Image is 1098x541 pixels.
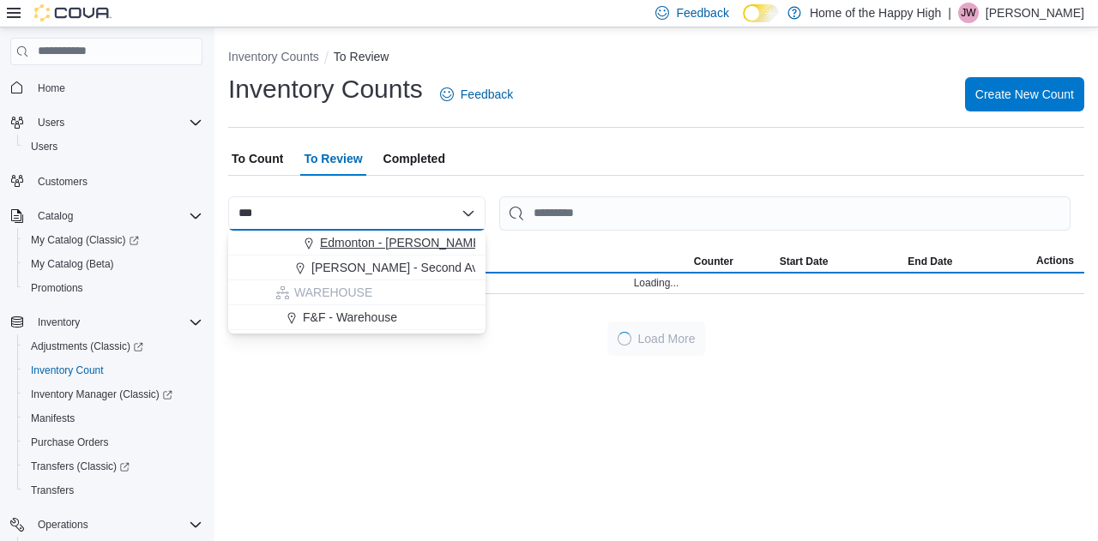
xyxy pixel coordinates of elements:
[320,234,593,251] span: Edmonton - [PERSON_NAME] Way - Fire & Flower
[34,4,112,21] img: Cova
[228,50,319,63] button: Inventory Counts
[965,77,1084,111] button: Create New Count
[24,278,90,298] a: Promotions
[986,3,1084,23] p: [PERSON_NAME]
[232,141,283,176] span: To Count
[24,432,202,453] span: Purchase Orders
[334,50,389,63] button: To Review
[3,111,209,135] button: Users
[743,4,779,22] input: Dark Mode
[31,206,80,226] button: Catalog
[228,48,1084,69] nav: An example of EuiBreadcrumbs
[31,436,109,449] span: Purchase Orders
[31,77,202,99] span: Home
[17,358,209,382] button: Inventory Count
[311,259,578,276] span: [PERSON_NAME] - Second Ave - Prairie Records
[294,284,372,301] span: WAREHOUSE
[17,430,209,454] button: Purchase Orders
[618,332,631,346] span: Loading
[17,454,209,478] a: Transfers (Classic)
[31,312,202,333] span: Inventory
[975,86,1074,103] span: Create New Count
[228,305,486,330] button: F&F - Warehouse
[24,480,81,501] a: Transfers
[228,231,486,255] button: Edmonton - [PERSON_NAME] Way - Fire & Flower
[31,514,202,535] span: Operations
[17,228,209,252] a: My Catalog (Classic)
[676,4,728,21] span: Feedback
[17,135,209,159] button: Users
[24,360,111,381] a: Inventory Count
[400,251,691,272] button: Locations
[3,75,209,100] button: Home
[3,204,209,228] button: Catalog
[24,136,202,157] span: Users
[17,334,209,358] a: Adjustments (Classic)
[31,514,95,535] button: Operations
[694,255,733,268] span: Counter
[17,252,209,276] button: My Catalog (Beta)
[24,456,202,477] span: Transfers (Classic)
[904,251,1033,272] button: End Date
[24,336,202,357] span: Adjustments (Classic)
[24,384,202,405] span: Inventory Manager (Classic)
[31,171,202,192] span: Customers
[31,484,74,497] span: Transfers
[31,312,87,333] button: Inventory
[31,340,143,353] span: Adjustments (Classic)
[38,175,87,189] span: Customers
[958,3,979,23] div: Jacob Williams
[810,3,941,23] p: Home of the Happy High
[24,230,202,250] span: My Catalog (Classic)
[24,384,179,405] a: Inventory Manager (Classic)
[17,406,209,430] button: Manifests
[24,360,202,381] span: Inventory Count
[38,81,65,95] span: Home
[24,456,136,477] a: Transfers (Classic)
[24,254,202,274] span: My Catalog (Beta)
[433,77,520,111] a: Feedback
[38,316,80,329] span: Inventory
[24,408,202,429] span: Manifests
[228,280,486,305] button: WAREHOUSE
[638,330,696,347] span: Load More
[24,254,121,274] a: My Catalog (Beta)
[3,310,209,334] button: Inventory
[24,230,146,250] a: My Catalog (Classic)
[38,116,64,129] span: Users
[38,518,88,532] span: Operations
[31,112,71,133] button: Users
[961,3,975,23] span: JW
[383,141,445,176] span: Completed
[31,206,202,226] span: Catalog
[38,209,73,223] span: Catalog
[31,233,139,247] span: My Catalog (Classic)
[228,231,486,330] div: Choose from the following options
[3,513,209,537] button: Operations
[461,86,513,103] span: Feedback
[24,336,150,357] a: Adjustments (Classic)
[17,276,209,300] button: Promotions
[691,251,776,272] button: Counter
[462,207,475,220] button: Close list of options
[228,255,486,280] button: [PERSON_NAME] - Second Ave - Prairie Records
[31,281,83,295] span: Promotions
[499,196,1071,231] input: This is a search bar. After typing your query, hit enter to filter the results lower in the page.
[31,140,57,153] span: Users
[31,257,114,271] span: My Catalog (Beta)
[304,141,362,176] span: To Review
[24,480,202,501] span: Transfers
[3,169,209,194] button: Customers
[31,460,130,473] span: Transfers (Classic)
[303,309,397,326] span: F&F - Warehouse
[24,136,64,157] a: Users
[1036,254,1074,267] span: Actions
[634,276,679,290] span: Loading...
[228,72,423,106] h1: Inventory Counts
[24,278,202,298] span: Promotions
[31,412,75,425] span: Manifests
[908,255,952,268] span: End Date
[780,255,829,268] span: Start Date
[776,251,905,272] button: Start Date
[24,408,81,429] a: Manifests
